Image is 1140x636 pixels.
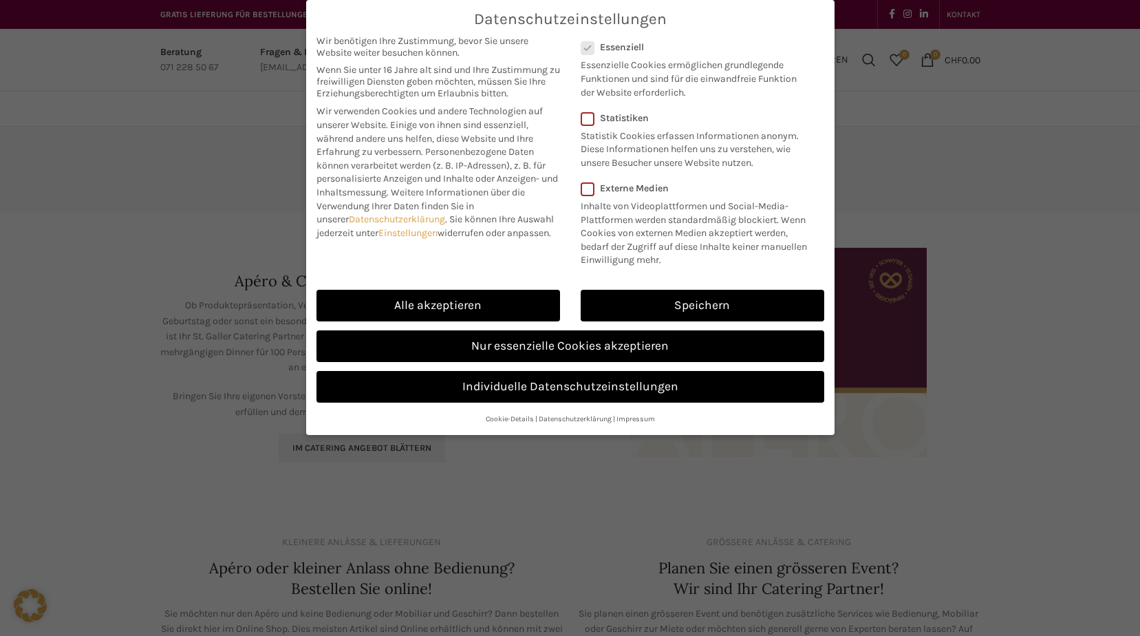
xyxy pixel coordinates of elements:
[539,414,612,423] a: Datenschutzerklärung
[378,227,438,239] a: Einstellungen
[316,371,824,403] a: Individuelle Datenschutzeinstellungen
[316,330,824,362] a: Nur essenzielle Cookies akzeptieren
[581,41,806,53] label: Essenziell
[474,10,667,28] span: Datenschutzeinstellungen
[581,182,815,194] label: Externe Medien
[581,194,815,267] p: Inhalte von Videoplattformen und Social-Media-Plattformen werden standardmäßig blockiert. Wenn Co...
[616,414,655,423] a: Impressum
[316,187,525,225] span: Weitere Informationen über die Verwendung Ihrer Daten finden Sie in unserer .
[349,213,445,225] a: Datenschutzerklärung
[316,146,558,198] span: Personenbezogene Daten können verarbeitet werden (z. B. IP-Adressen), z. B. für personalisierte A...
[581,112,806,124] label: Statistiken
[581,124,806,170] p: Statistik Cookies erfassen Informationen anonym. Diese Informationen helfen uns zu verstehen, wie...
[316,290,560,321] a: Alle akzeptieren
[316,35,560,59] span: Wir benötigen Ihre Zustimmung, bevor Sie unsere Website weiter besuchen können.
[316,64,560,99] span: Wenn Sie unter 16 Jahre alt sind und Ihre Zustimmung zu freiwilligen Diensten geben möchten, müss...
[581,53,806,99] p: Essenzielle Cookies ermöglichen grundlegende Funktionen und sind für die einwandfreie Funktion de...
[581,290,824,321] a: Speichern
[316,213,554,239] span: Sie können Ihre Auswahl jederzeit unter widerrufen oder anpassen.
[316,105,543,158] span: Wir verwenden Cookies und andere Technologien auf unserer Website. Einige von ihnen sind essenzie...
[486,414,534,423] a: Cookie-Details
